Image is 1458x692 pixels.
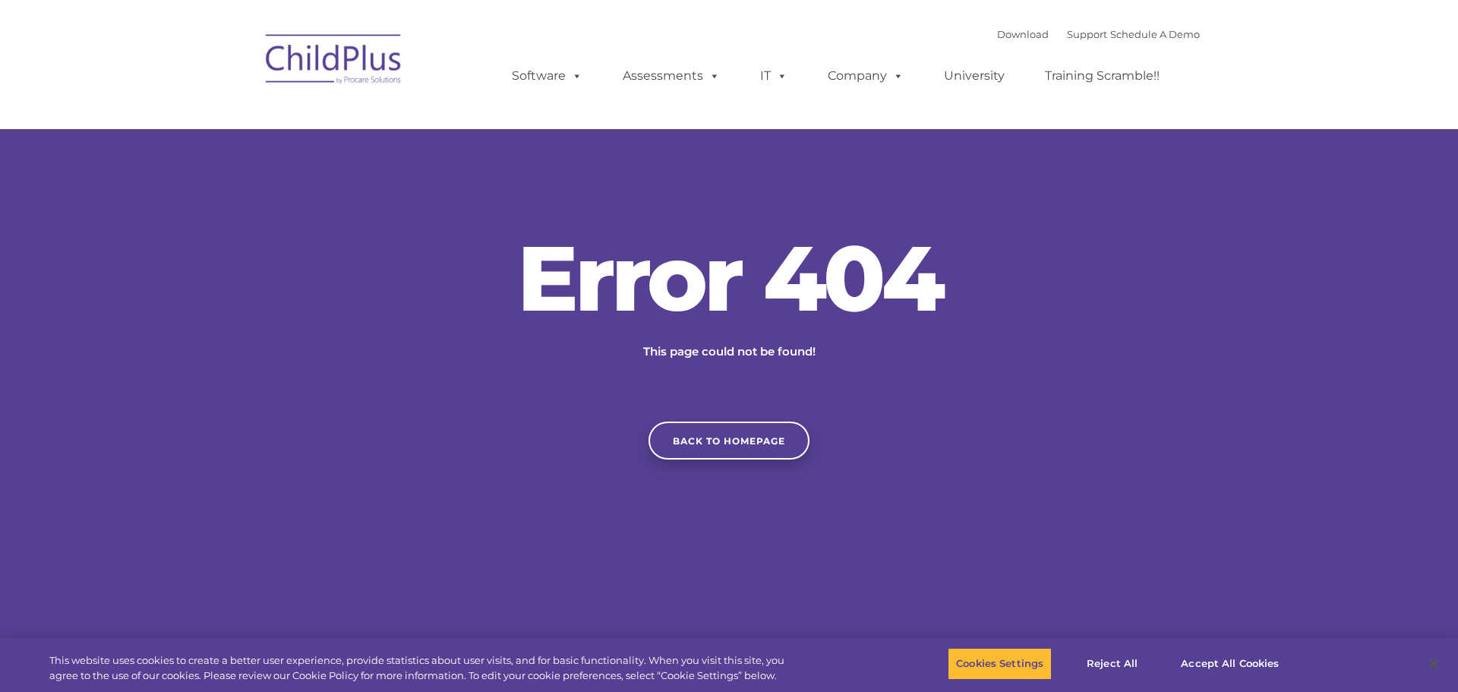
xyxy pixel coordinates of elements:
[1172,648,1287,680] button: Accept All Cookies
[497,61,598,91] a: Software
[649,422,809,460] a: Back to homepage
[258,24,410,100] img: ChildPlus by Procare Solutions
[607,61,735,91] a: Assessments
[948,648,1052,680] button: Cookies Settings
[1030,61,1175,91] a: Training Scramble!!
[929,61,1020,91] a: University
[813,61,919,91] a: Company
[1110,28,1200,40] a: Schedule A Demo
[997,28,1200,40] font: |
[501,232,957,324] h2: Error 404
[745,61,803,91] a: IT
[49,653,802,683] div: This website uses cookies to create a better user experience, provide statistics about user visit...
[1417,647,1450,681] button: Close
[1067,28,1107,40] a: Support
[1065,648,1160,680] button: Reject All
[570,343,888,361] p: This page could not be found!
[997,28,1049,40] a: Download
